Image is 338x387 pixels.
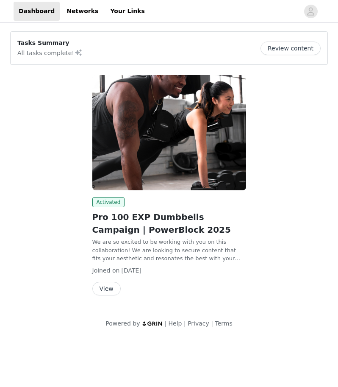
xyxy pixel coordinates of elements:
[17,47,83,58] p: All tasks complete!
[92,197,125,207] span: Activated
[105,320,140,327] span: Powered by
[14,2,60,21] a: Dashboard
[211,320,213,327] span: |
[61,2,103,21] a: Networks
[260,42,321,55] button: Review content
[307,5,315,18] div: avatar
[92,75,246,190] img: PowerBlock
[92,238,246,263] p: We are so excited to be working with you on this collaboration! We are looking to secure content ...
[215,320,232,327] a: Terms
[17,39,83,47] p: Tasks Summary
[165,320,167,327] span: |
[92,286,121,292] a: View
[92,282,121,295] button: View
[122,267,141,274] span: [DATE]
[188,320,209,327] a: Privacy
[184,320,186,327] span: |
[92,267,120,274] span: Joined on
[92,211,246,236] h2: Pro 100 EXP Dumbbells Campaign | PowerBlock 2025
[169,320,182,327] a: Help
[142,321,163,326] img: logo
[105,2,150,21] a: Your Links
